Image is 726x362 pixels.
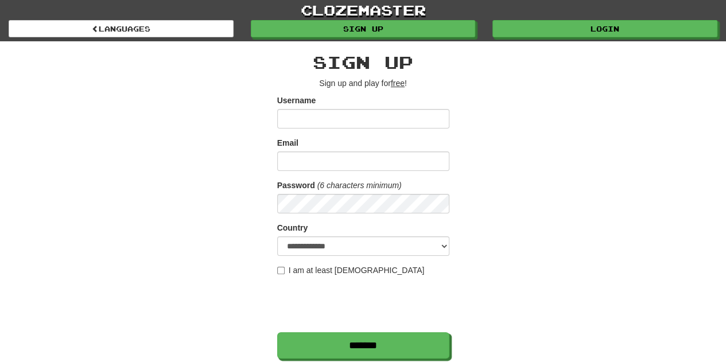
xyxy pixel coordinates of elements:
a: Sign up [251,20,476,37]
label: Password [277,180,315,191]
a: Languages [9,20,234,37]
label: Username [277,95,316,106]
iframe: reCAPTCHA [277,282,452,326]
label: I am at least [DEMOGRAPHIC_DATA] [277,264,425,276]
a: Login [492,20,717,37]
em: (6 characters minimum) [317,181,402,190]
p: Sign up and play for ! [277,77,449,89]
u: free [391,79,405,88]
label: Email [277,137,298,149]
input: I am at least [DEMOGRAPHIC_DATA] [277,267,285,274]
label: Country [277,222,308,233]
h2: Sign up [277,53,449,72]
